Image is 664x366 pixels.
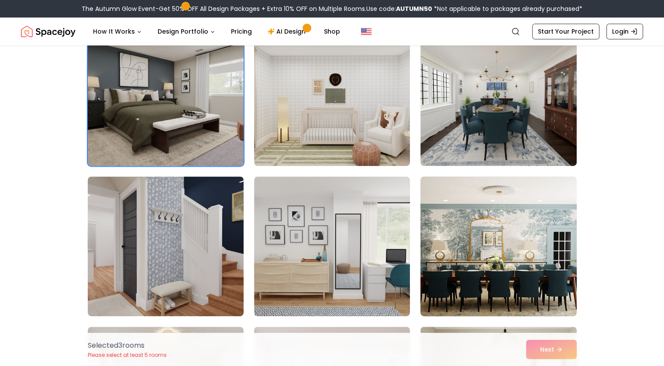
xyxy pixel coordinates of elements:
img: Room room-9 [420,26,576,166]
img: United States [361,26,372,37]
img: Room room-11 [254,176,410,316]
img: Room room-10 [88,176,244,316]
span: Use code: [366,4,432,13]
a: Shop [317,23,347,40]
nav: Main [86,23,347,40]
p: Please select at least 5 rooms [88,352,167,359]
button: Design Portfolio [151,23,222,40]
a: Pricing [224,23,259,40]
a: Start Your Project [532,24,599,39]
img: Room room-12 [416,173,580,320]
b: AUTUMN50 [396,4,432,13]
nav: Global [21,17,643,45]
a: Spacejoy [21,23,76,40]
img: Room room-8 [254,26,410,166]
img: Room room-7 [88,26,244,166]
a: Login [606,24,643,39]
div: The Autumn Glow Event-Get 50% OFF All Design Packages + Extra 10% OFF on Multiple Rooms. [82,4,582,13]
img: Spacejoy Logo [21,23,76,40]
p: Selected 3 room s [88,340,167,351]
button: How It Works [86,23,149,40]
span: *Not applicable to packages already purchased* [432,4,582,13]
a: AI Design [261,23,315,40]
